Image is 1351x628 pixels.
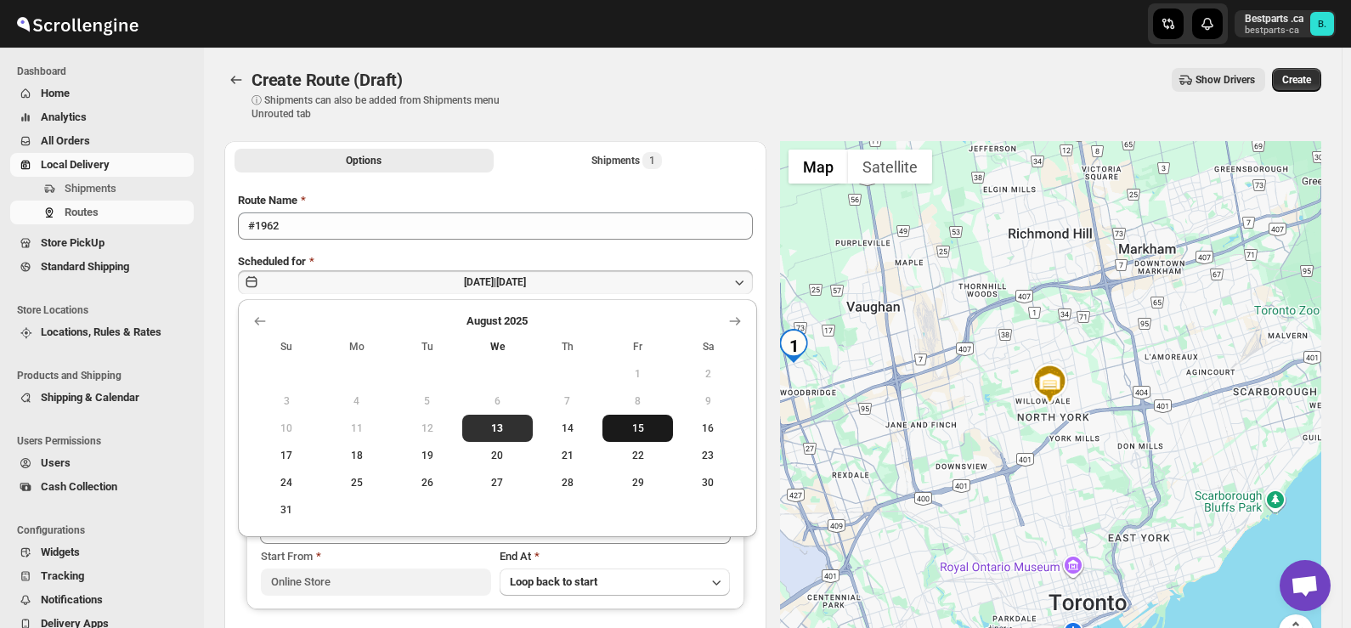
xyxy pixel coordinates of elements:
[469,394,526,408] span: 6
[392,469,462,496] button: Tuesday August 26 2025
[392,415,462,442] button: Tuesday August 12 2025
[673,469,743,496] button: Saturday August 30 2025
[602,415,673,442] button: Friday August 15 2025
[533,415,603,442] button: Thursday August 14 2025
[540,340,596,354] span: Th
[497,149,756,173] button: Selected Shipments
[602,442,673,469] button: Friday August 22 2025
[1282,73,1311,87] span: Create
[329,394,386,408] span: 4
[10,105,194,129] button: Analytics
[258,449,315,462] span: 17
[17,369,195,382] span: Products and Shipping
[500,569,730,596] button: Loop back to start
[10,540,194,564] button: Widgets
[789,150,848,184] button: Show street map
[462,469,533,496] button: Wednesday August 27 2025
[41,260,129,273] span: Standard Shipping
[680,449,737,462] span: 23
[17,523,195,537] span: Configurations
[238,194,297,207] span: Route Name
[329,476,386,489] span: 25
[777,329,811,363] div: 1
[533,333,603,360] th: Thursday
[329,340,386,354] span: Mo
[399,340,455,354] span: Tu
[235,149,494,173] button: All Route Options
[1280,560,1331,611] a: Open chat
[238,255,306,268] span: Scheduled for
[602,469,673,496] button: Friday August 29 2025
[680,367,737,381] span: 2
[252,388,322,415] button: Sunday August 3 2025
[17,303,195,317] span: Store Locations
[261,550,313,563] span: Start From
[248,309,272,333] button: Show previous month, July 2025
[469,476,526,489] span: 27
[602,388,673,415] button: Friday August 8 2025
[469,421,526,435] span: 13
[464,276,496,288] span: [DATE] |
[17,434,195,448] span: Users Permissions
[41,456,71,469] span: Users
[673,415,743,442] button: Saturday August 16 2025
[224,68,248,92] button: Routes
[41,134,90,147] span: All Orders
[680,394,737,408] span: 9
[14,3,141,45] img: ScrollEngine
[462,388,533,415] button: Wednesday August 6 2025
[540,394,596,408] span: 7
[673,360,743,388] button: Saturday August 2 2025
[540,421,596,435] span: 14
[649,154,655,167] span: 1
[392,388,462,415] button: Tuesday August 5 2025
[1310,12,1334,36] span: Bestparts .ca
[1245,25,1303,36] p: bestparts-ca
[399,421,455,435] span: 12
[252,93,519,121] p: ⓘ Shipments can also be added from Shipments menu Unrouted tab
[1172,68,1265,92] button: Show Drivers
[252,442,322,469] button: Sunday August 17 2025
[10,320,194,344] button: Locations, Rules & Rates
[65,206,99,218] span: Routes
[322,469,393,496] button: Monday August 25 2025
[680,421,737,435] span: 16
[673,388,743,415] button: Saturday August 9 2025
[258,503,315,517] span: 31
[533,388,603,415] button: Thursday August 7 2025
[252,469,322,496] button: Sunday August 24 2025
[609,421,666,435] span: 15
[10,451,194,475] button: Users
[322,333,393,360] th: Monday
[346,154,382,167] span: Options
[329,421,386,435] span: 11
[500,548,730,565] div: End At
[41,593,103,606] span: Notifications
[10,386,194,410] button: Shipping & Calendar
[399,476,455,489] span: 26
[10,82,194,105] button: Home
[673,333,743,360] th: Saturday
[238,270,753,294] button: [DATE]|[DATE]
[609,449,666,462] span: 22
[1235,10,1336,37] button: User menu
[252,70,403,90] span: Create Route (Draft)
[533,469,603,496] button: Thursday August 28 2025
[1245,12,1303,25] p: Bestparts .ca
[462,333,533,360] th: Wednesday
[602,360,673,388] button: Friday August 1 2025
[41,391,139,404] span: Shipping & Calendar
[462,442,533,469] button: Wednesday August 20 2025
[322,388,393,415] button: Monday August 4 2025
[10,564,194,588] button: Tracking
[10,588,194,612] button: Notifications
[462,415,533,442] button: Today Wednesday August 13 2025
[680,476,737,489] span: 30
[258,476,315,489] span: 24
[469,340,526,354] span: We
[17,65,195,78] span: Dashboard
[609,394,666,408] span: 8
[65,182,116,195] span: Shipments
[540,449,596,462] span: 21
[1272,68,1321,92] button: Create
